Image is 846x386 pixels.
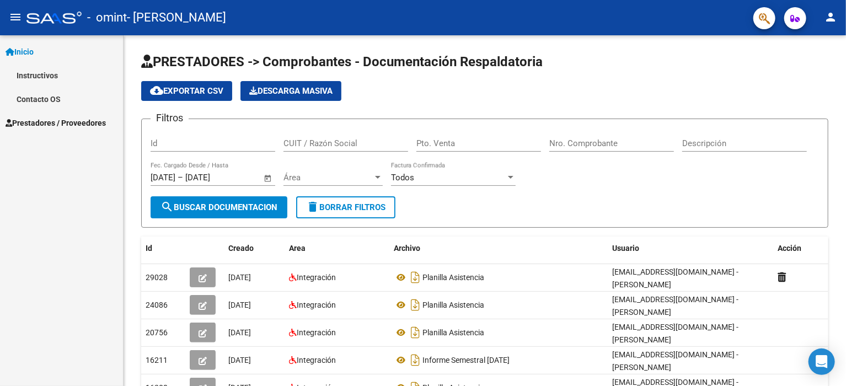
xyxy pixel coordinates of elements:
[306,200,319,213] mat-icon: delete
[773,237,828,260] datatable-header-cell: Acción
[394,244,420,253] span: Archivo
[87,6,127,30] span: - omint
[262,172,275,185] button: Open calendar
[285,237,389,260] datatable-header-cell: Area
[141,81,232,101] button: Exportar CSV
[228,244,254,253] span: Creado
[408,296,422,314] i: Descargar documento
[160,200,174,213] mat-icon: search
[297,328,336,337] span: Integración
[612,267,738,289] span: [EMAIL_ADDRESS][DOMAIN_NAME] - [PERSON_NAME]
[228,328,251,337] span: [DATE]
[6,117,106,129] span: Prestadores / Proveedores
[297,356,336,364] span: Integración
[391,173,414,183] span: Todos
[146,356,168,364] span: 16211
[151,110,189,126] h3: Filtros
[612,295,738,317] span: [EMAIL_ADDRESS][DOMAIN_NAME] - [PERSON_NAME]
[185,173,239,183] input: Fecha fin
[612,350,738,372] span: [EMAIL_ADDRESS][DOMAIN_NAME] - [PERSON_NAME]
[6,46,34,58] span: Inicio
[151,173,175,183] input: Fecha inicio
[296,196,395,218] button: Borrar Filtros
[608,237,773,260] datatable-header-cell: Usuario
[808,349,835,375] div: Open Intercom Messenger
[178,173,183,183] span: –
[228,301,251,309] span: [DATE]
[146,301,168,309] span: 24086
[141,237,185,260] datatable-header-cell: Id
[289,244,306,253] span: Area
[297,273,336,282] span: Integración
[422,301,484,309] span: Planilla Asistencia
[824,10,837,24] mat-icon: person
[141,54,543,69] span: PRESTADORES -> Comprobantes - Documentación Respaldatoria
[228,273,251,282] span: [DATE]
[146,244,152,253] span: Id
[127,6,226,30] span: - [PERSON_NAME]
[408,351,422,369] i: Descargar documento
[612,323,738,344] span: [EMAIL_ADDRESS][DOMAIN_NAME] - [PERSON_NAME]
[151,196,287,218] button: Buscar Documentacion
[422,328,484,337] span: Planilla Asistencia
[146,328,168,337] span: 20756
[150,86,223,96] span: Exportar CSV
[283,173,373,183] span: Área
[146,273,168,282] span: 29028
[150,84,163,97] mat-icon: cloud_download
[240,81,341,101] app-download-masive: Descarga masiva de comprobantes (adjuntos)
[612,244,639,253] span: Usuario
[9,10,22,24] mat-icon: menu
[240,81,341,101] button: Descarga Masiva
[224,237,285,260] datatable-header-cell: Creado
[228,356,251,364] span: [DATE]
[422,273,484,282] span: Planilla Asistencia
[778,244,801,253] span: Acción
[297,301,336,309] span: Integración
[160,202,277,212] span: Buscar Documentacion
[389,237,608,260] datatable-header-cell: Archivo
[408,324,422,341] i: Descargar documento
[422,356,510,364] span: Informe Semestral [DATE]
[306,202,385,212] span: Borrar Filtros
[408,269,422,286] i: Descargar documento
[249,86,333,96] span: Descarga Masiva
